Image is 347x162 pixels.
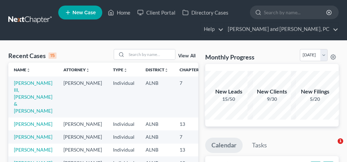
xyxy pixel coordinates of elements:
a: Tasks [246,138,273,153]
td: [PERSON_NAME] [58,130,107,143]
a: [PERSON_NAME] [14,134,52,140]
span: New Case [72,10,96,15]
div: New Clients [248,88,296,96]
td: 13 [174,118,209,130]
td: Individual [107,76,140,117]
a: Calendar [205,138,243,153]
a: Typeunfold_more [113,67,128,72]
td: Individual [107,144,140,156]
div: New Leads [205,88,253,96]
td: ALNB [140,76,174,117]
h3: Monthly Progress [205,53,254,61]
td: ALNB [140,118,174,130]
a: [PERSON_NAME] [14,121,52,127]
i: unfold_more [86,68,90,72]
a: Districtunfold_more [146,67,168,72]
a: View All [178,54,196,58]
a: [PERSON_NAME] and [PERSON_NAME], PC [224,23,338,35]
td: 13 [174,144,209,156]
div: 5/20 [291,96,339,103]
a: Attorneyunfold_more [63,67,90,72]
input: Search by name... [127,49,175,59]
a: Client Portal [134,6,179,19]
a: Chapterunfold_more [180,67,203,72]
td: 7 [174,130,209,143]
td: Individual [107,130,140,143]
td: 7 [174,76,209,117]
td: [PERSON_NAME] [58,76,107,117]
a: [PERSON_NAME] III, [PERSON_NAME] & [PERSON_NAME] [14,80,52,114]
a: Nameunfold_more [14,67,31,72]
i: unfold_more [164,68,168,72]
a: Help [200,23,224,35]
i: unfold_more [123,68,128,72]
span: 1 [338,138,343,144]
div: 9/30 [248,96,296,103]
td: [PERSON_NAME] [58,144,107,156]
a: Directory Cases [179,6,232,19]
td: Individual [107,118,140,130]
input: Search by name... [264,6,327,19]
td: ALNB [140,130,174,143]
td: [PERSON_NAME] [58,118,107,130]
div: Recent Cases [8,51,57,60]
i: unfold_more [26,68,31,72]
iframe: Intercom live chat [323,138,340,155]
a: Home [104,6,134,19]
td: ALNB [140,144,174,156]
div: New Filings [291,88,339,96]
div: 15/50 [205,96,253,103]
div: 15 [49,52,57,59]
a: [PERSON_NAME] [14,147,52,153]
